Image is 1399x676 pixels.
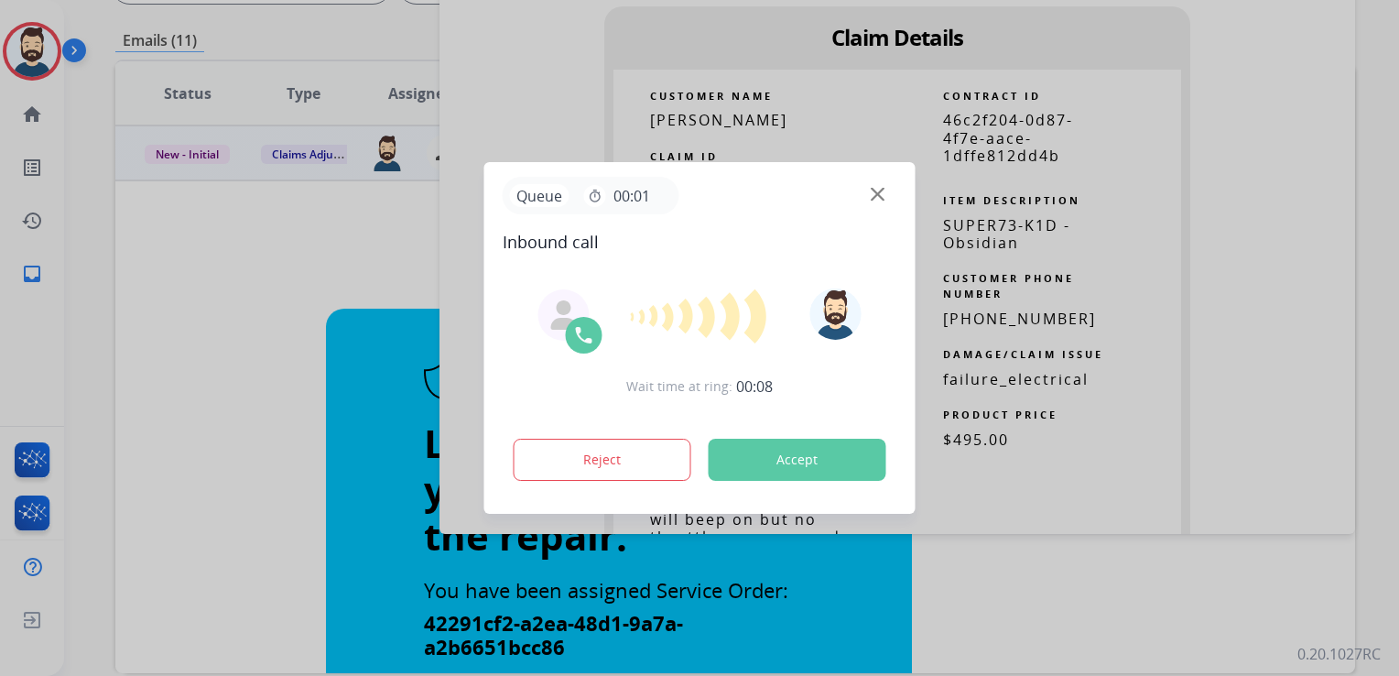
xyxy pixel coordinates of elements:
p: Queue [510,184,569,207]
mat-icon: timer [588,189,602,203]
img: avatar [809,289,861,340]
img: agent-avatar [549,300,579,330]
button: Reject [514,439,691,481]
img: close-button [871,188,884,202]
img: call-icon [573,324,595,346]
p: 0.20.1027RC [1297,643,1381,665]
span: 00:01 [613,185,650,207]
span: Wait time at ring: [626,377,732,396]
span: 00:08 [736,376,773,398]
span: Inbound call [503,229,897,255]
button: Accept [709,439,886,481]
